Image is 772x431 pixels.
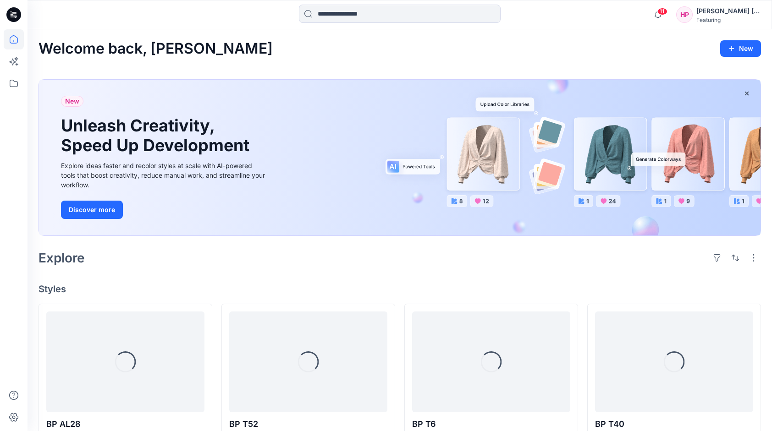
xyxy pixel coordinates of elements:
span: New [65,96,79,107]
h4: Styles [39,284,761,295]
h2: Explore [39,251,85,265]
p: BP T6 [412,418,570,431]
button: New [720,40,761,57]
div: [PERSON_NAME] [PERSON_NAME] [696,5,761,16]
p: BP T52 [229,418,387,431]
a: Discover more [61,201,267,219]
h1: Unleash Creativity, Speed Up Development [61,116,254,155]
p: BP T40 [595,418,753,431]
div: Explore ideas faster and recolor styles at scale with AI-powered tools that boost creativity, red... [61,161,267,190]
h2: Welcome back, [PERSON_NAME] [39,40,273,57]
p: BP AL28 [46,418,204,431]
span: 11 [657,8,667,15]
div: HP [676,6,693,23]
button: Discover more [61,201,123,219]
div: Featuring [696,16,761,23]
